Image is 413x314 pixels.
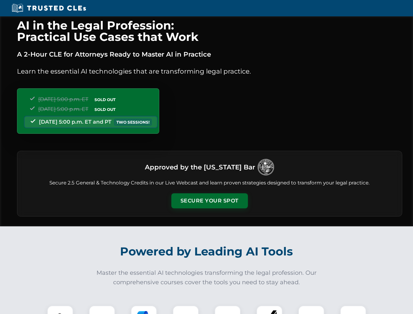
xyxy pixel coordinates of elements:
h1: AI in the Legal Profession: Practical Use Cases that Work [17,20,402,43]
span: [DATE] 5:00 p.m. ET [38,96,88,102]
p: A 2-Hour CLE for Attorneys Ready to Master AI in Practice [17,49,402,60]
img: Trusted CLEs [10,3,88,13]
span: [DATE] 5:00 p.m. ET [38,106,88,112]
span: SOLD OUT [92,96,118,103]
p: Secure 2.5 General & Technology Credits in our Live Webcast and learn proven strategies designed ... [25,179,394,187]
p: Master the essential AI technologies transforming the legal profession. Our comprehensive courses... [92,268,321,287]
h3: Approved by the [US_STATE] Bar [145,161,255,173]
h2: Powered by Leading AI Tools [26,240,388,263]
img: Logo [258,159,274,175]
p: Learn the essential AI technologies that are transforming legal practice. [17,66,402,77]
span: SOLD OUT [92,106,118,113]
button: Secure Your Spot [171,193,248,208]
